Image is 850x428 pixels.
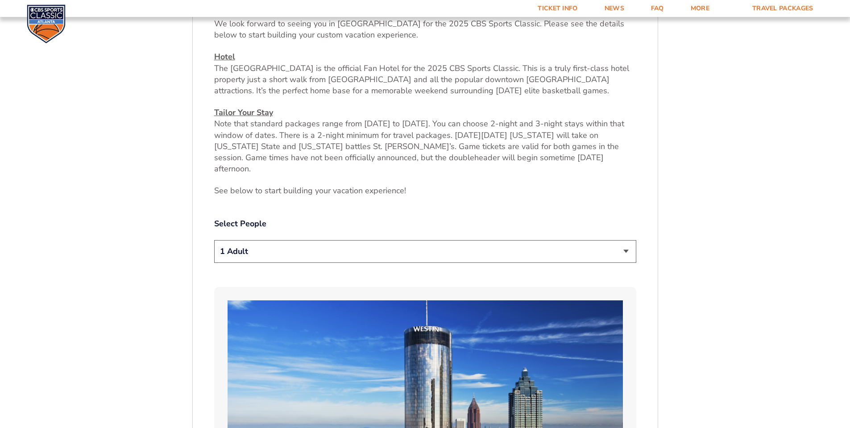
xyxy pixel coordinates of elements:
[214,51,235,62] u: Hotel
[27,4,66,43] img: CBS Sports Classic
[214,185,636,196] p: See below to start building your vacation experience!
[214,107,273,118] u: Tailor Your Stay
[214,107,636,175] p: Note that standard packages range from [DATE] to [DATE]. You can choose 2-night and 3-night stays...
[214,51,636,96] p: The [GEOGRAPHIC_DATA] is the official Fan Hotel for the 2025 CBS Sports Classic. This is a truly ...
[214,218,636,229] label: Select People
[214,18,636,41] p: We look forward to seeing you in [GEOGRAPHIC_DATA] for the 2025 CBS Sports Classic. Please see th...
